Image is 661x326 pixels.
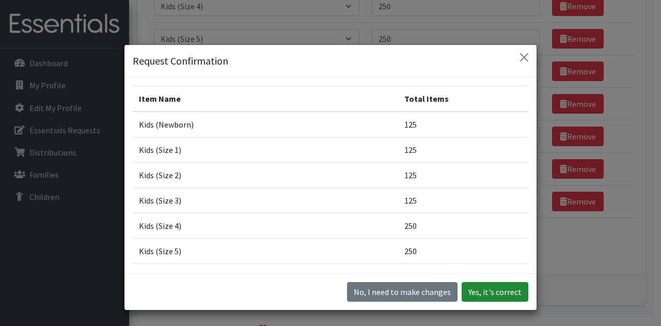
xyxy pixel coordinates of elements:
td: Kids (Size 5) [133,239,398,264]
td: 125 [398,188,528,213]
button: Close [516,49,532,66]
td: 125 [398,112,528,137]
button: No I need to make changes [347,282,458,302]
td: 125 [398,137,528,163]
th: Total Items [398,86,528,112]
td: Kids (Size 6) [133,264,398,289]
th: Item Name [133,86,398,112]
td: Kids (Newborn) [133,112,398,137]
button: Yes, it's correct [462,282,528,302]
td: 125 [398,264,528,289]
td: 125 [398,163,528,188]
td: Kids (Size 3) [133,188,398,213]
td: 250 [398,213,528,239]
td: Kids (Size 1) [133,137,398,163]
td: Kids (Size 2) [133,163,398,188]
td: Kids (Size 4) [133,213,398,239]
td: 250 [398,239,528,264]
h5: Request Confirmation [133,53,228,69]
